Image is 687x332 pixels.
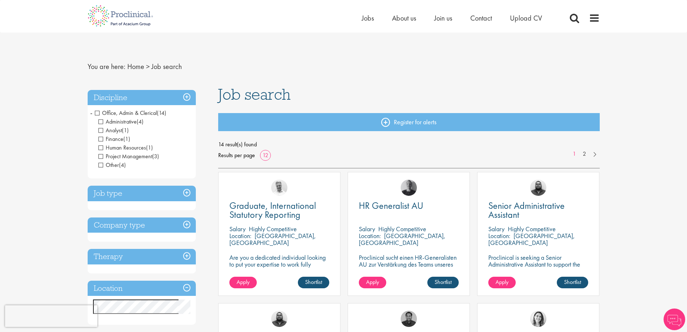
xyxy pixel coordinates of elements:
h3: Discipline [88,90,196,105]
span: Apply [496,278,508,286]
a: breadcrumb link [127,62,144,71]
span: Administrative [98,118,144,125]
span: Location: [359,232,381,240]
span: Job search [151,62,182,71]
p: Proclinical sucht einen HR-Generalisten AU zur Verstärkung des Teams unseres Kunden in [GEOGRAPHI... [359,254,459,275]
span: Senior Administrative Assistant [488,199,565,221]
span: Project Management [98,152,152,160]
span: Office, Admin & Clerical [95,109,166,117]
img: Ashley Bennett [530,180,546,196]
span: Other [98,161,119,169]
span: Human Resources [98,144,153,151]
span: (14) [157,109,166,117]
span: Location: [229,232,251,240]
a: 2 [579,150,590,158]
span: HR Generalist AU [359,199,423,212]
span: (3) [152,152,159,160]
a: Shortlist [557,277,588,288]
span: Salary [229,225,246,233]
span: Finance [98,135,123,143]
h3: Job type [88,186,196,201]
p: [GEOGRAPHIC_DATA], [GEOGRAPHIC_DATA] [359,232,445,247]
span: Finance [98,135,130,143]
a: About us [392,13,416,23]
a: Apply [229,277,257,288]
a: Shortlist [298,277,329,288]
p: Proclinical is seeking a Senior Administrative Assistant to support the Clinical Development and ... [488,254,588,281]
span: Analyst [98,126,129,134]
p: [GEOGRAPHIC_DATA], [GEOGRAPHIC_DATA] [488,232,575,247]
span: Results per page [218,150,255,161]
span: Graduate, International Statutory Reporting [229,199,316,221]
span: You are here: [88,62,125,71]
span: Analyst [98,126,122,134]
a: Join us [434,13,452,23]
img: Nur Ergiydiren [530,311,546,327]
a: HR Generalist AU [359,201,459,210]
span: Other [98,161,126,169]
img: Felix Zimmer [401,180,417,196]
a: Jobs [362,13,374,23]
a: 1 [569,150,580,158]
span: Human Resources [98,144,146,151]
a: Graduate, International Statutory Reporting [229,201,329,219]
span: (1) [146,144,153,151]
span: (4) [119,161,126,169]
a: Upload CV [510,13,542,23]
span: (1) [122,126,129,134]
span: > [146,62,150,71]
img: Ashley Bennett [271,311,287,327]
span: Apply [237,278,250,286]
a: Contact [470,13,492,23]
span: 14 result(s) found [218,139,600,150]
a: Apply [488,277,516,288]
span: Location: [488,232,510,240]
span: Apply [366,278,379,286]
p: Highly Competitive [508,225,556,233]
a: Register for alerts [218,113,600,131]
span: Job search [218,85,291,104]
span: Salary [488,225,505,233]
span: Salary [359,225,375,233]
p: Highly Competitive [378,225,426,233]
p: [GEOGRAPHIC_DATA], [GEOGRAPHIC_DATA] [229,232,316,247]
a: Senior Administrative Assistant [488,201,588,219]
h3: Therapy [88,249,196,264]
img: Mike Raletz [401,311,417,327]
a: Shortlist [427,277,459,288]
span: (4) [137,118,144,125]
h3: Company type [88,217,196,233]
img: Chatbot [664,309,685,330]
span: Project Management [98,152,159,160]
span: Administrative [98,118,137,125]
a: Apply [359,277,386,288]
h3: Location [88,281,196,296]
a: 12 [260,151,271,159]
span: (1) [123,135,130,143]
span: Office, Admin & Clerical [95,109,157,117]
img: Joshua Bye [271,180,287,196]
span: - [90,107,92,118]
p: Are you a dedicated individual looking to put your expertise to work fully flexibly in a hybrid p... [229,254,329,275]
p: Highly Competitive [249,225,297,233]
iframe: reCAPTCHA [5,305,97,327]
